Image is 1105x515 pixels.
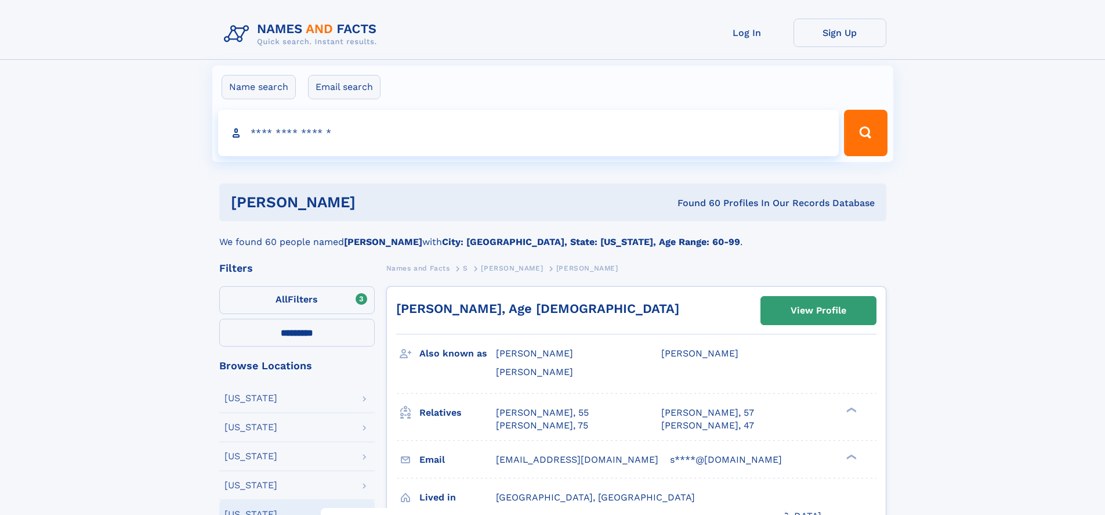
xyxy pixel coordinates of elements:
span: [GEOGRAPHIC_DATA], [GEOGRAPHIC_DATA] [496,492,695,503]
h3: Email [419,450,496,470]
a: [PERSON_NAME], Age [DEMOGRAPHIC_DATA] [396,301,679,316]
div: View Profile [791,297,846,324]
div: [US_STATE] [224,452,277,461]
a: View Profile [761,297,876,325]
span: [EMAIL_ADDRESS][DOMAIN_NAME] [496,454,658,465]
div: ❯ [843,453,857,460]
span: [PERSON_NAME] [661,348,738,359]
span: All [276,294,288,305]
a: Log In [701,19,794,47]
a: Sign Up [794,19,886,47]
b: [PERSON_NAME] [344,236,422,247]
span: [PERSON_NAME] [556,264,618,272]
button: Search Button [844,110,887,156]
div: [US_STATE] [224,394,277,403]
label: Email search [308,75,381,99]
a: [PERSON_NAME] [481,261,543,275]
h3: Relatives [419,403,496,423]
h3: Lived in [419,488,496,507]
span: [PERSON_NAME] [496,366,573,377]
label: Name search [222,75,296,99]
span: [PERSON_NAME] [496,348,573,359]
span: S [463,264,468,272]
a: [PERSON_NAME], 75 [496,419,588,432]
img: Logo Names and Facts [219,19,386,50]
a: Names and Facts [386,261,450,275]
a: [PERSON_NAME], 47 [661,419,754,432]
div: We found 60 people named with . [219,221,886,249]
span: [PERSON_NAME] [481,264,543,272]
h3: Also known as [419,344,496,363]
b: City: [GEOGRAPHIC_DATA], State: [US_STATE], Age Range: 60-99 [442,236,740,247]
div: ❯ [843,406,857,413]
a: S [463,261,468,275]
label: Filters [219,286,375,314]
div: [US_STATE] [224,481,277,490]
a: [PERSON_NAME], 57 [661,406,754,419]
div: Found 60 Profiles In Our Records Database [516,197,875,210]
input: search input [218,110,839,156]
div: Filters [219,263,375,273]
a: [PERSON_NAME], 55 [496,406,589,419]
h1: [PERSON_NAME] [231,195,517,210]
div: [US_STATE] [224,423,277,432]
div: Browse Locations [219,361,375,371]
